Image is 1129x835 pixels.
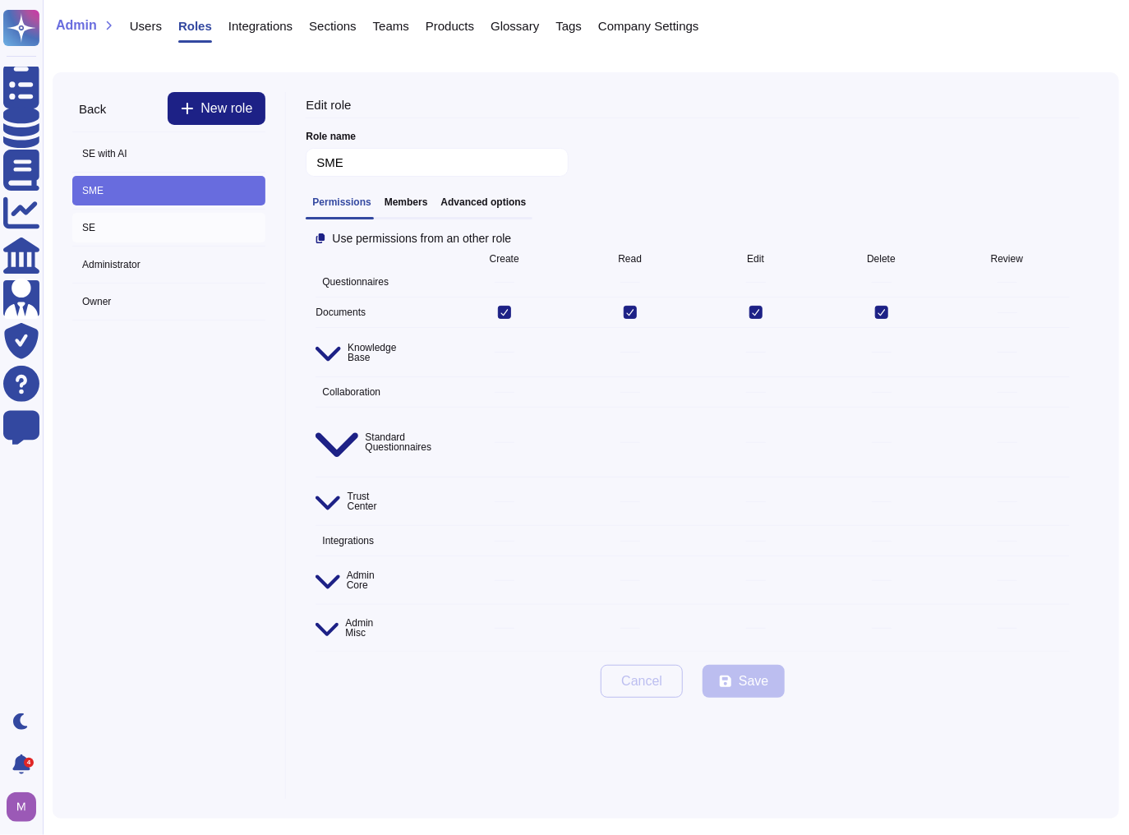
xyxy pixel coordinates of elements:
span: Review [944,254,1070,264]
button: user [3,789,48,825]
span: Administrator [72,250,265,279]
span: Use permissions from an other role [332,233,511,244]
span: Users [130,20,162,32]
span: Standard Questionnaires [316,417,431,466]
span: Edit [693,254,818,264]
span: Admin Core [316,566,374,594]
span: Roles [178,20,212,32]
span: Delete [818,254,944,264]
div: 4 [24,758,34,768]
span: Glossary [491,20,539,32]
span: SE with AI [72,139,265,168]
span: Documents [316,301,441,324]
h3: Advanced options [440,196,526,208]
span: Sections [309,20,357,32]
img: user [7,792,36,822]
button: Save [703,665,785,698]
span: Questionnaires [316,277,389,287]
span: Back [79,103,106,115]
span: Cancel [621,675,662,688]
span: SE [72,213,265,242]
h3: Members [385,196,428,208]
span: Integrations [228,20,293,32]
span: Collaboration [316,387,380,397]
h3: Permissions [312,196,371,208]
span: Products [426,20,474,32]
span: New role [200,102,252,115]
span: Knowledge Base [316,338,396,367]
button: Cancel [601,665,683,698]
span: Admin [56,19,97,32]
button: New role [168,92,265,125]
span: Edit role [306,99,351,111]
span: Create [441,254,567,264]
span: Role name [306,131,356,141]
span: Teams [373,20,409,32]
span: Read [567,254,693,264]
span: Trust Center [316,487,376,516]
span: Admin Misc [316,615,373,641]
span: Owner [72,287,265,316]
input: Enter name [306,148,569,177]
span: Integrations [316,536,374,546]
span: Tags [555,20,582,32]
span: Save [739,675,768,688]
span: SME [72,176,265,205]
span: Company Settings [598,20,699,32]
